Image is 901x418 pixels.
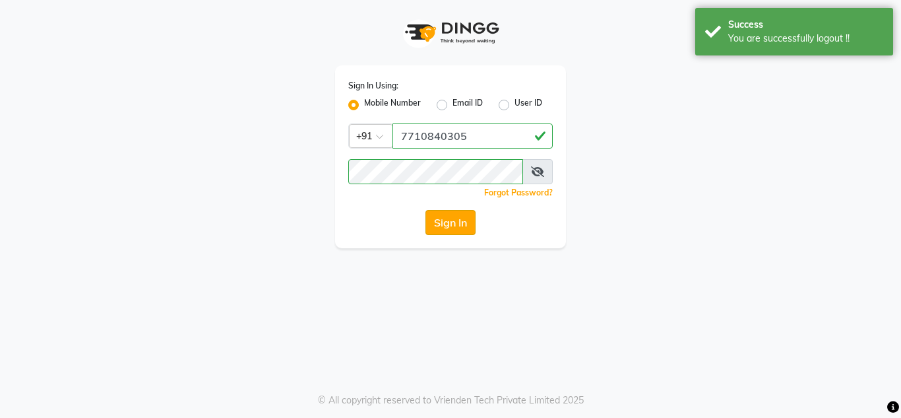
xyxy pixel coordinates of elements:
label: Sign In Using: [348,80,398,92]
img: logo1.svg [398,13,503,52]
button: Sign In [425,210,476,235]
div: Success [728,18,883,32]
label: Email ID [452,97,483,113]
input: Username [392,123,553,149]
div: You are successfully logout !! [728,32,883,46]
label: User ID [514,97,542,113]
input: Username [348,159,523,184]
label: Mobile Number [364,97,421,113]
a: Forgot Password? [484,188,553,197]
